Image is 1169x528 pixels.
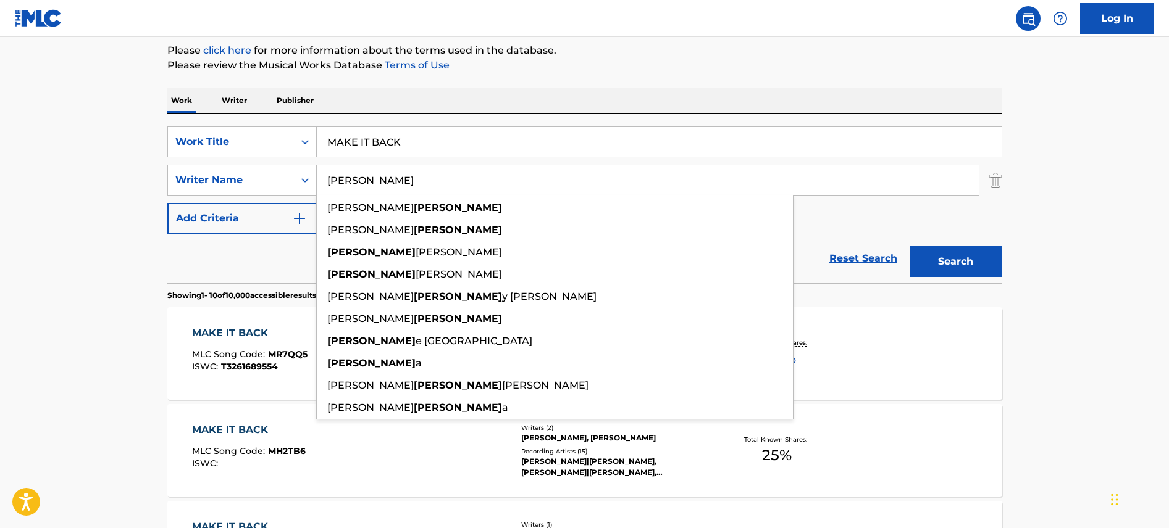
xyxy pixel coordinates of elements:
span: [PERSON_NAME] [416,268,502,280]
span: 25 % [762,444,792,466]
a: MAKE IT BACKMLC Song Code:MH2TB6ISWC:Writers (2)[PERSON_NAME], [PERSON_NAME]Recording Artists (15... [167,404,1002,497]
div: MAKE IT BACK [192,423,306,437]
strong: [PERSON_NAME] [327,335,416,347]
span: a [502,402,508,413]
span: [PERSON_NAME] [502,379,589,391]
div: Writer Name [175,173,287,188]
button: Add Criteria [167,203,317,234]
strong: [PERSON_NAME] [414,379,502,391]
p: Work [167,88,196,113]
span: a [416,357,422,369]
strong: [PERSON_NAME] [414,291,502,302]
p: Total Known Shares: [744,435,810,444]
div: Work Title [175,134,287,149]
a: Terms of Use [382,59,450,71]
p: Please for more information about the terms used in the database. [167,43,1002,58]
div: [PERSON_NAME]|[PERSON_NAME], [PERSON_NAME]|[PERSON_NAME], [PERSON_NAME], [PERSON_NAME],[PERSON_NA... [521,456,708,478]
a: Log In [1080,3,1154,34]
span: [PERSON_NAME] [327,313,414,324]
p: Please review the Musical Works Database [167,58,1002,73]
span: MR7QQ5 [268,349,308,360]
strong: [PERSON_NAME] [414,202,502,213]
iframe: Chat Widget [1107,469,1169,528]
span: ISWC : [192,361,221,372]
span: MLC Song Code : [192,349,268,360]
span: y [PERSON_NAME] [502,291,597,302]
span: T3261689554 [221,361,278,372]
p: Writer [218,88,251,113]
div: Help [1048,6,1073,31]
div: MAKE IT BACK [192,326,308,340]
p: Showing 1 - 10 of 10,000 accessible results (Total 771,379 ) [167,290,369,301]
img: Delete Criterion [989,165,1002,196]
form: Search Form [167,126,1002,283]
div: Recording Artists ( 15 ) [521,447,708,456]
img: search [1021,11,1036,26]
strong: [PERSON_NAME] [414,402,502,413]
button: Search [910,246,1002,277]
strong: [PERSON_NAME] [327,357,416,369]
strong: [PERSON_NAME] [414,224,502,236]
strong: [PERSON_NAME] [414,313,502,324]
img: MLC Logo [15,9,62,27]
span: ISWC : [192,458,221,469]
img: help [1053,11,1068,26]
span: MH2TB6 [268,445,306,456]
span: [PERSON_NAME] [327,402,414,413]
span: [PERSON_NAME] [327,202,414,213]
div: [PERSON_NAME], [PERSON_NAME] [521,432,708,443]
a: Public Search [1016,6,1041,31]
span: [PERSON_NAME] [416,246,502,258]
span: [PERSON_NAME] [327,379,414,391]
a: MAKE IT BACKMLC Song Code:MR7QQ5ISWC:T3261689554Writers (1)[PERSON_NAME]Recording Artists (1)YUNG... [167,307,1002,400]
strong: [PERSON_NAME] [327,246,416,258]
strong: [PERSON_NAME] [327,268,416,280]
span: e [GEOGRAPHIC_DATA] [416,335,532,347]
a: Reset Search [823,245,903,272]
span: [PERSON_NAME] [327,224,414,236]
p: Publisher [273,88,317,113]
span: MLC Song Code : [192,445,268,456]
div: Drag [1111,481,1118,518]
div: Writers ( 2 ) [521,423,708,432]
a: click here [203,44,251,56]
span: [PERSON_NAME] [327,291,414,302]
img: 9d2ae6d4665cec9f34b9.svg [292,211,307,226]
